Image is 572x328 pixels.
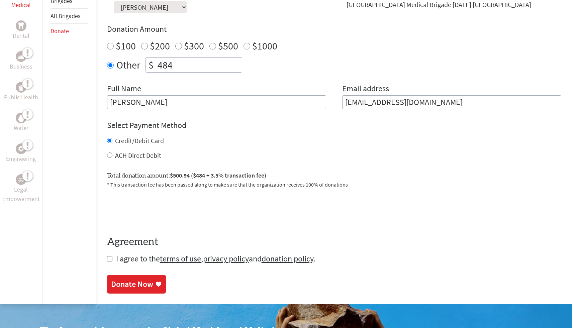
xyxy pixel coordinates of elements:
[16,51,26,62] div: Business
[13,20,29,40] a: DentalDental
[14,113,28,133] a: WaterWater
[4,82,38,102] a: Public HealthPublic Health
[16,82,26,93] div: Public Health
[107,24,561,34] h4: Donation Amount
[11,0,31,10] p: Medical
[18,178,24,182] img: Legal Empowerment
[252,39,277,52] label: $1000
[184,39,204,52] label: $300
[342,83,389,95] label: Email address
[107,120,561,131] h4: Select Payment Method
[6,143,36,163] a: EngineeringEngineering
[18,114,24,122] img: Water
[116,39,136,52] label: $100
[156,58,242,72] input: Enter Amount
[111,279,153,290] div: Donate Now
[51,12,81,20] a: All Brigades
[115,151,161,159] label: ACH Direct Debit
[146,58,156,72] div: $
[16,174,26,185] div: Legal Empowerment
[107,83,141,95] label: Full Name
[1,174,41,204] a: Legal EmpowermentLegal Empowerment
[107,171,266,181] label: Total donation amount:
[18,146,24,151] img: Engineering
[10,51,32,71] a: BusinessBusiness
[107,275,166,294] a: Donate Now
[262,253,313,264] a: donation policy
[107,236,561,248] h4: Agreement
[203,253,249,264] a: privacy policy
[170,172,266,179] span: $500.94 ($484 + 3.5% transaction fee)
[218,39,238,52] label: $500
[51,24,88,38] li: Donate
[16,20,26,31] div: Dental
[18,54,24,59] img: Business
[51,27,69,35] a: Donate
[116,253,315,264] span: I agree to the , and .
[107,181,561,189] p: * This transaction fee has been passed along to make sure that the organization receives 100% of ...
[4,93,38,102] p: Public Health
[107,197,209,223] iframe: reCAPTCHA
[6,154,36,163] p: Engineering
[13,31,29,40] p: Dental
[51,9,88,24] li: All Brigades
[1,185,41,204] p: Legal Empowerment
[10,62,32,71] p: Business
[116,57,140,73] label: Other
[150,39,170,52] label: $200
[16,143,26,154] div: Engineering
[115,136,164,145] label: Credit/Debit Card
[160,253,201,264] a: terms of use
[342,95,561,109] input: Your Email
[18,23,24,29] img: Dental
[107,95,326,109] input: Enter Full Name
[18,84,24,91] img: Public Health
[14,123,28,133] p: Water
[16,113,26,123] div: Water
